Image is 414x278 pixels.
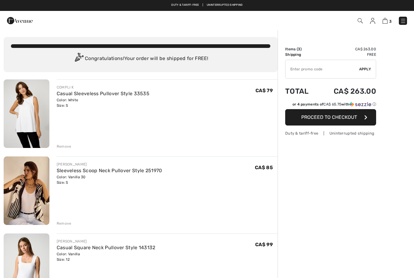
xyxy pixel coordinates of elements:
[57,97,149,108] div: Color: White Size: S
[318,46,376,52] td: CA$ 263.00
[73,53,85,65] img: Congratulation2.svg
[370,18,375,24] img: My Info
[4,156,49,225] img: Sleeveless Scoop Neck Pullover Style 251970
[57,91,149,96] a: Casual Sleeveless Pullover Style 33535
[57,174,162,185] div: Color: Vanilla 30 Size: S
[285,109,376,126] button: Proceed to Checkout
[285,60,359,78] input: Promo code
[358,18,363,23] img: Search
[292,102,376,107] div: or 4 payments of with
[349,102,371,107] img: Sezzle
[57,221,72,226] div: Remove
[4,79,49,148] img: Casual Sleeveless Pullover Style 33535
[57,162,162,167] div: [PERSON_NAME]
[255,242,273,247] span: CA$ 99
[318,81,376,102] td: CA$ 263.00
[57,144,72,149] div: Remove
[57,251,155,262] div: Color: Vanilla Size: 12
[382,18,388,24] img: Shopping Bag
[389,19,392,24] span: 3
[57,168,162,173] a: Sleeveless Scoop Neck Pullover Style 251970
[57,239,155,244] div: [PERSON_NAME]
[359,66,371,72] span: Apply
[285,52,318,57] td: Shipping
[285,130,376,136] div: Duty & tariff-free | Uninterrupted shipping
[285,81,318,102] td: Total
[301,114,357,120] span: Proceed to Checkout
[400,18,406,24] img: Menu
[255,165,273,170] span: CA$ 85
[57,85,149,90] div: COMPLI K
[57,245,155,250] a: Casual Square Neck Pullover Style 143132
[285,102,376,109] div: or 4 payments ofCA$ 65.75withSezzle Click to learn more about Sezzle
[298,47,300,51] span: 3
[7,15,33,27] img: 1ère Avenue
[7,17,33,23] a: 1ère Avenue
[255,88,273,93] span: CA$ 79
[318,52,376,57] td: Free
[323,102,341,106] span: CA$ 65.75
[382,17,392,24] a: 3
[11,53,270,65] div: Congratulations! Your order will be shipped for FREE!
[285,46,318,52] td: Items ( )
